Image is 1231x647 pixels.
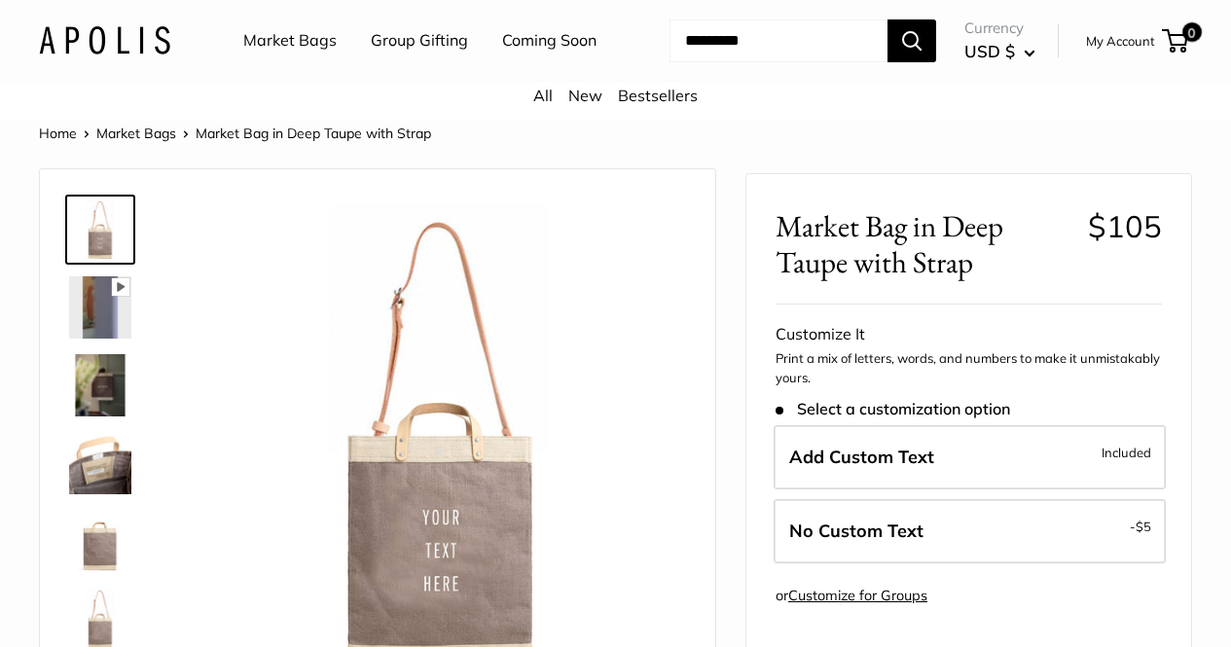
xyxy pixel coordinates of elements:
div: or [776,583,927,609]
nav: Breadcrumb [39,121,431,146]
p: Print a mix of letters, words, and numbers to make it unmistakably yours. [776,349,1162,387]
img: Apolis [39,26,170,54]
img: Market Bag in Deep Taupe with Strap [69,432,131,494]
a: Home [39,125,77,142]
a: Bestsellers [618,86,698,105]
img: Market Bag in Deep Taupe with Strap [69,276,131,339]
a: Coming Soon [502,26,597,55]
input: Search... [670,19,887,62]
span: $105 [1088,207,1162,245]
span: Select a customization option [776,400,1010,418]
a: Market Bag in Deep Taupe with Strap [65,428,135,498]
span: Included [1102,441,1151,464]
div: Customize It [776,320,1162,349]
a: Market Bag in Deep Taupe with Strap [65,506,135,576]
button: Search [887,19,936,62]
span: Market Bag in Deep Taupe with Strap [196,125,431,142]
a: Group Gifting [371,26,468,55]
a: 0 [1164,29,1188,53]
a: New [568,86,602,105]
a: Market Bags [96,125,176,142]
img: Market Bag in Deep Taupe with Strap [69,354,131,416]
label: Leave Blank [774,499,1166,563]
img: Market Bag in Deep Taupe with Strap [69,198,131,261]
a: Customize for Groups [788,587,927,604]
button: USD $ [964,36,1035,67]
span: $5 [1136,519,1151,534]
a: Market Bag in Deep Taupe with Strap [65,272,135,342]
a: Market Bags [243,26,337,55]
span: Market Bag in Deep Taupe with Strap [776,208,1073,280]
span: No Custom Text [789,520,923,542]
a: Market Bag in Deep Taupe with Strap [65,350,135,420]
span: Add Custom Text [789,446,934,468]
span: Currency [964,15,1035,42]
label: Add Custom Text [774,425,1166,489]
span: 0 [1182,22,1202,42]
a: My Account [1086,29,1155,53]
img: Market Bag in Deep Taupe with Strap [69,510,131,572]
a: All [533,86,553,105]
span: USD $ [964,41,1015,61]
span: - [1130,515,1151,538]
a: Market Bag in Deep Taupe with Strap [65,195,135,265]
